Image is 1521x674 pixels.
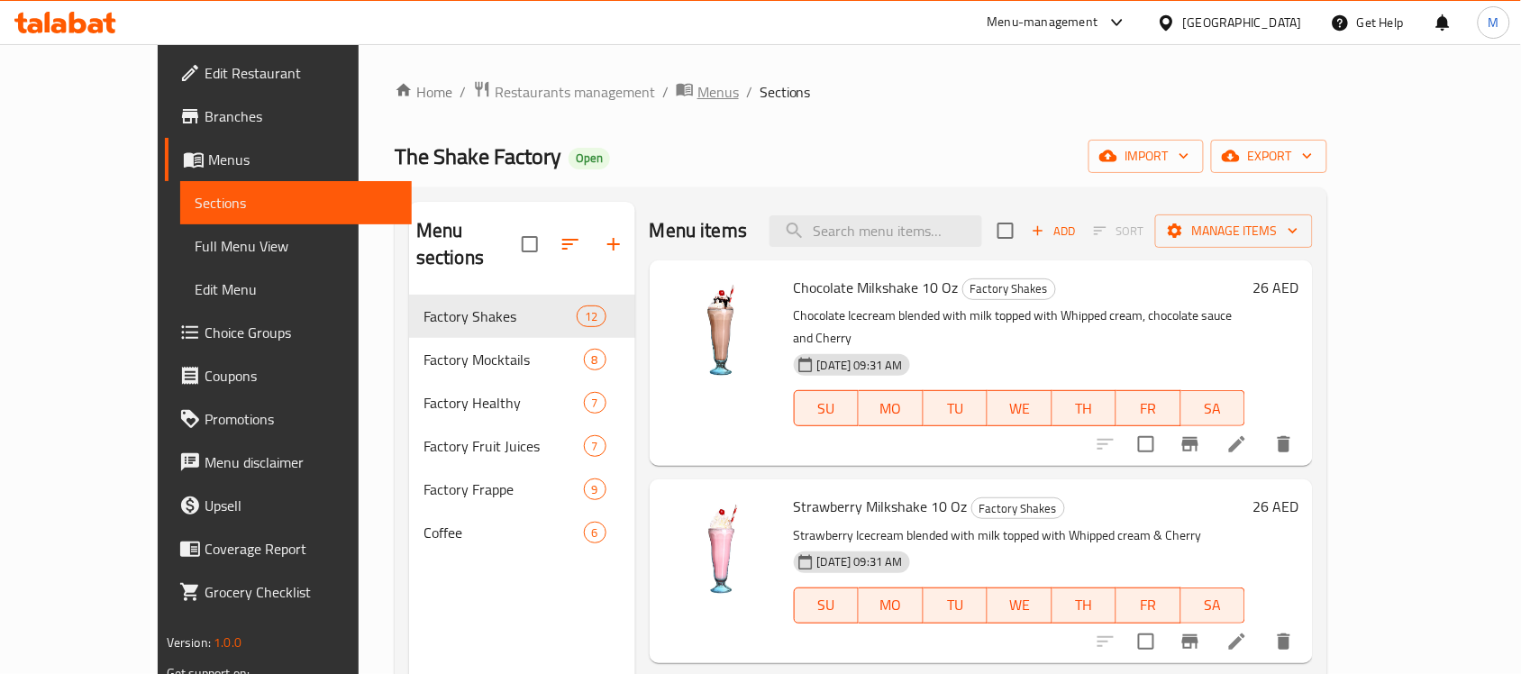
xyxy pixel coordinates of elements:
[664,275,779,390] img: Chocolate Milkshake 10 Oz
[165,95,412,138] a: Branches
[1252,275,1298,300] h6: 26 AED
[697,81,739,103] span: Menus
[511,225,549,263] span: Select all sections
[931,592,981,618] span: TU
[1116,390,1181,426] button: FR
[424,522,584,543] span: Coffee
[165,484,412,527] a: Upsell
[1082,217,1155,245] span: Select section first
[167,631,211,654] span: Version:
[1181,390,1246,426] button: SA
[424,349,584,370] span: Factory Mocktails
[995,396,1045,422] span: WE
[794,390,859,426] button: SU
[1116,587,1181,624] button: FR
[205,322,397,343] span: Choice Groups
[988,587,1052,624] button: WE
[205,495,397,516] span: Upsell
[584,392,606,414] div: items
[409,424,635,468] div: Factory Fruit Juices7
[585,395,606,412] span: 7
[1189,396,1239,422] span: SA
[569,148,610,169] div: Open
[195,235,397,257] span: Full Menu View
[1211,140,1327,173] button: export
[794,493,968,520] span: Strawberry Milkshake 10 Oz
[409,287,635,561] nav: Menu sections
[424,392,584,414] span: Factory Healthy
[1088,140,1204,173] button: import
[676,80,739,104] a: Menus
[794,274,959,301] span: Chocolate Milkshake 10 Oz
[585,351,606,369] span: 8
[866,592,916,618] span: MO
[1127,623,1165,660] span: Select to update
[205,105,397,127] span: Branches
[409,338,635,381] div: Factory Mocktails8
[424,478,584,500] div: Factory Frappe
[180,181,412,224] a: Sections
[924,587,988,624] button: TU
[195,192,397,214] span: Sections
[584,349,606,370] div: items
[1052,587,1117,624] button: TH
[1489,13,1499,32] span: M
[424,435,584,457] span: Factory Fruit Juices
[584,435,606,457] div: items
[866,396,916,422] span: MO
[794,587,859,624] button: SU
[205,451,397,473] span: Menu disclaimer
[1060,396,1110,422] span: TH
[424,305,578,327] span: Factory Shakes
[1225,145,1313,168] span: export
[962,278,1056,300] div: Factory Shakes
[1025,217,1082,245] span: Add item
[971,497,1065,519] div: Factory Shakes
[1262,423,1306,466] button: delete
[1169,423,1212,466] button: Branch-specific-item
[495,81,655,103] span: Restaurants management
[1029,221,1078,241] span: Add
[650,217,748,244] h2: Menu items
[416,217,522,271] h2: Menu sections
[1226,631,1248,652] a: Edit menu item
[165,51,412,95] a: Edit Restaurant
[208,149,397,170] span: Menus
[585,524,606,542] span: 6
[924,390,988,426] button: TU
[409,381,635,424] div: Factory Healthy7
[1025,217,1082,245] button: Add
[549,223,592,266] span: Sort sections
[395,81,452,103] a: Home
[205,408,397,430] span: Promotions
[165,311,412,354] a: Choice Groups
[165,138,412,181] a: Menus
[195,278,397,300] span: Edit Menu
[1124,396,1174,422] span: FR
[1181,587,1246,624] button: SA
[409,295,635,338] div: Factory Shakes12
[395,80,1327,104] nav: breadcrumb
[1103,145,1189,168] span: import
[592,223,635,266] button: Add section
[662,81,669,103] li: /
[770,215,982,247] input: search
[963,278,1055,299] span: Factory Shakes
[810,357,910,374] span: [DATE] 09:31 AM
[214,631,241,654] span: 1.0.0
[409,511,635,554] div: Coffee6
[180,224,412,268] a: Full Menu View
[165,527,412,570] a: Coverage Report
[1127,425,1165,463] span: Select to update
[802,396,852,422] span: SU
[460,81,466,103] li: /
[577,305,606,327] div: items
[1262,620,1306,663] button: delete
[205,62,397,84] span: Edit Restaurant
[859,390,924,426] button: MO
[165,354,412,397] a: Coupons
[584,478,606,500] div: items
[584,522,606,543] div: items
